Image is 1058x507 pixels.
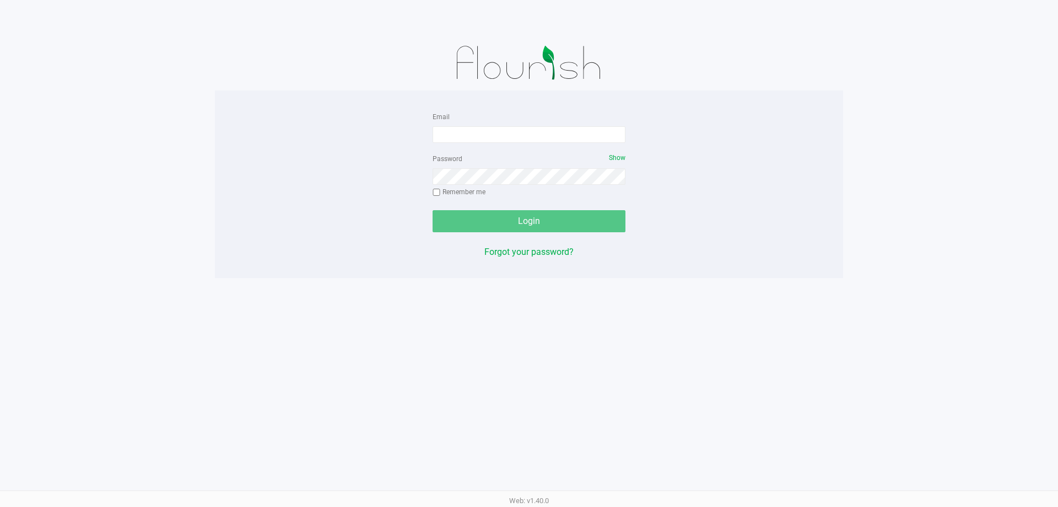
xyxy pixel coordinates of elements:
label: Password [433,154,462,164]
button: Forgot your password? [484,246,574,259]
input: Remember me [433,189,440,196]
span: Show [609,154,625,162]
label: Remember me [433,187,485,197]
label: Email [433,112,450,122]
span: Web: v1.40.0 [509,497,549,505]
